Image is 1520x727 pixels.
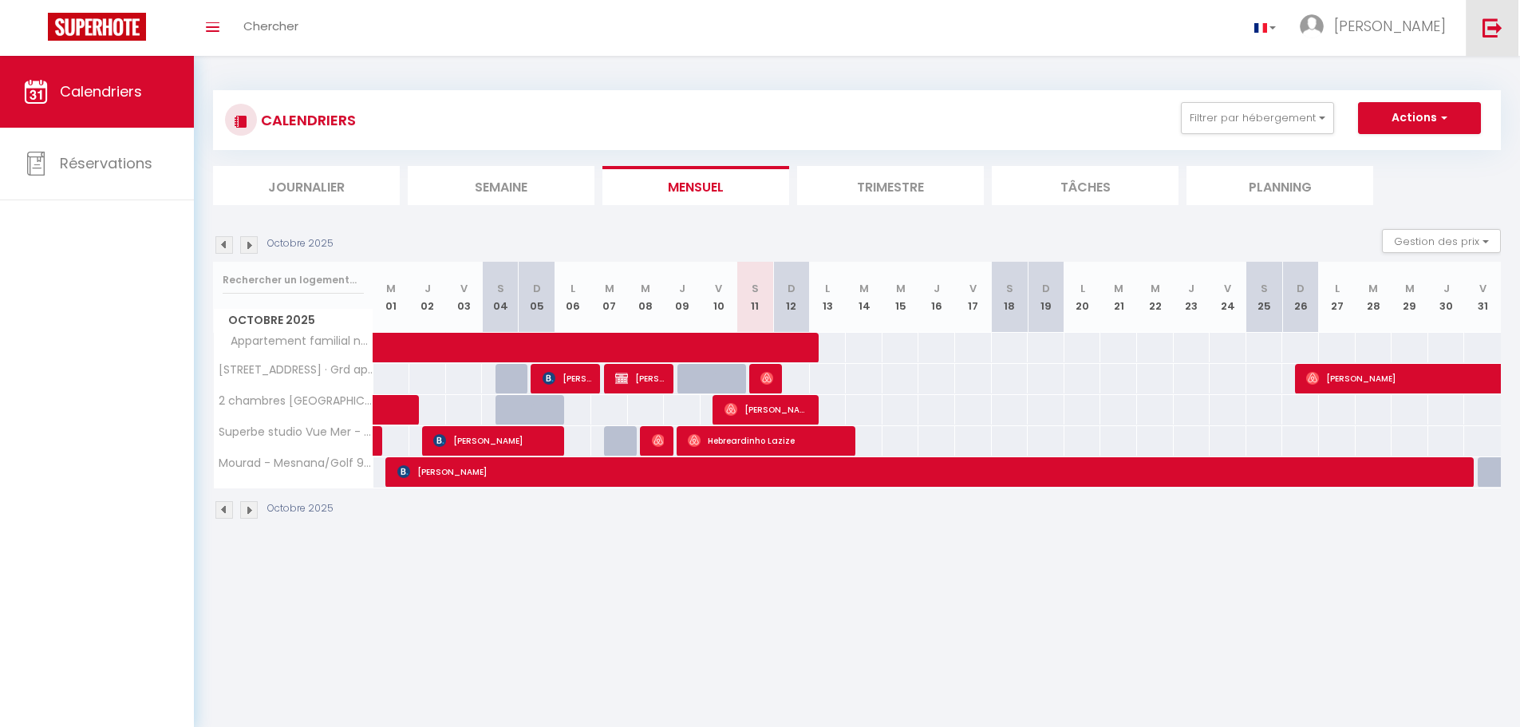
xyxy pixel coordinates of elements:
abbr: L [570,281,575,296]
abbr: L [825,281,830,296]
p: Octobre 2025 [267,501,334,516]
abbr: M [641,281,650,296]
th: 09 [664,262,701,333]
th: 23 [1174,262,1210,333]
abbr: D [533,281,541,296]
span: [PERSON_NAME] [433,425,555,456]
abbr: M [896,281,906,296]
th: 16 [918,262,955,333]
li: Planning [1186,166,1373,205]
abbr: S [1006,281,1013,296]
abbr: V [1479,281,1486,296]
h3: CALENDRIERS [257,102,356,138]
span: Chercher [243,18,298,34]
th: 20 [1064,262,1101,333]
img: ... [1300,14,1324,38]
abbr: S [752,281,759,296]
th: 08 [628,262,665,333]
th: 25 [1246,262,1283,333]
th: 04 [482,262,519,333]
abbr: D [1297,281,1305,296]
span: [PERSON_NAME] [543,363,591,393]
span: Mourad - Mesnana/Golf 9272257489 · Mesnana Golf : Fully Eq. 2BR Apt. Smart Price! [216,457,376,469]
th: 02 [409,262,446,333]
span: 2 chambres [GEOGRAPHIC_DATA] [216,395,376,407]
th: 12 [773,262,810,333]
th: 29 [1392,262,1428,333]
abbr: L [1335,281,1340,296]
img: logout [1482,18,1502,38]
button: Filtrer par hébergement [1181,102,1334,134]
th: 11 [736,262,773,333]
img: Super Booking [48,13,146,41]
th: 22 [1137,262,1174,333]
th: 01 [373,262,410,333]
th: 06 [555,262,591,333]
abbr: M [1114,281,1123,296]
th: 19 [1028,262,1064,333]
span: [PERSON_NAME] [724,394,810,425]
abbr: L [1080,281,1085,296]
span: Réservations [60,153,152,173]
abbr: M [1368,281,1378,296]
abbr: D [788,281,796,296]
th: 03 [446,262,483,333]
abbr: S [497,281,504,296]
abbr: M [859,281,869,296]
span: Hebreardinho Lazize [688,425,847,456]
button: Gestion des prix [1382,229,1501,253]
th: 10 [701,262,737,333]
abbr: S [1261,281,1268,296]
abbr: J [1443,281,1450,296]
abbr: V [460,281,468,296]
li: Semaine [408,166,594,205]
abbr: V [1224,281,1231,296]
th: 27 [1319,262,1356,333]
th: 15 [882,262,919,333]
abbr: M [386,281,396,296]
abbr: V [969,281,977,296]
input: Rechercher un logement... [223,266,364,294]
span: Appartement familial neuf [216,333,376,350]
abbr: J [934,281,940,296]
th: 14 [846,262,882,333]
span: Calendriers [60,81,142,101]
p: Octobre 2025 [267,236,334,251]
span: [STREET_ADDRESS] · Grd appart cosy 3 ch. terrasse/clim centre [GEOGRAPHIC_DATA] [216,364,376,376]
th: 13 [810,262,847,333]
li: Tâches [992,166,1178,205]
abbr: J [424,281,431,296]
th: 17 [955,262,992,333]
abbr: M [605,281,614,296]
span: [PERSON_NAME] [615,363,664,393]
abbr: J [1188,281,1194,296]
span: Superbe studio Vue Mer - Corniche Malabata, Clim [216,426,376,438]
th: 07 [591,262,628,333]
th: 18 [992,262,1028,333]
li: Journalier [213,166,400,205]
span: [PERSON_NAME] [760,363,772,393]
th: 21 [1100,262,1137,333]
abbr: M [1405,281,1415,296]
abbr: D [1042,281,1050,296]
abbr: M [1151,281,1160,296]
abbr: J [679,281,685,296]
th: 24 [1210,262,1246,333]
span: Octobre 2025 [214,309,373,332]
th: 28 [1356,262,1392,333]
th: 30 [1428,262,1465,333]
button: Actions [1358,102,1481,134]
span: [PERSON_NAME] [652,425,664,456]
abbr: V [715,281,722,296]
th: 05 [519,262,555,333]
span: [PERSON_NAME] [1334,16,1446,36]
li: Mensuel [602,166,789,205]
th: 26 [1282,262,1319,333]
th: 31 [1464,262,1501,333]
li: Trimestre [797,166,984,205]
span: [PERSON_NAME] [397,456,1474,487]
